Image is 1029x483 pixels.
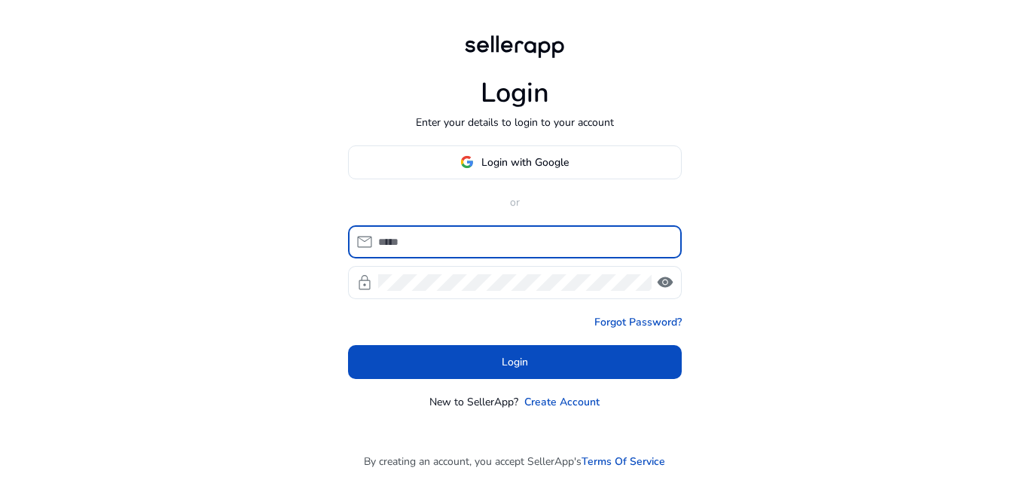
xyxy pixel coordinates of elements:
[416,115,614,130] p: Enter your details to login to your account
[481,154,569,170] span: Login with Google
[429,394,518,410] p: New to SellerApp?
[348,145,682,179] button: Login with Google
[582,454,665,469] a: Terms Of Service
[481,77,549,109] h1: Login
[502,354,528,370] span: Login
[594,314,682,330] a: Forgot Password?
[656,274,674,292] span: visibility
[356,233,374,251] span: mail
[348,194,682,210] p: or
[348,345,682,379] button: Login
[524,394,600,410] a: Create Account
[356,274,374,292] span: lock
[460,155,474,169] img: google-logo.svg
